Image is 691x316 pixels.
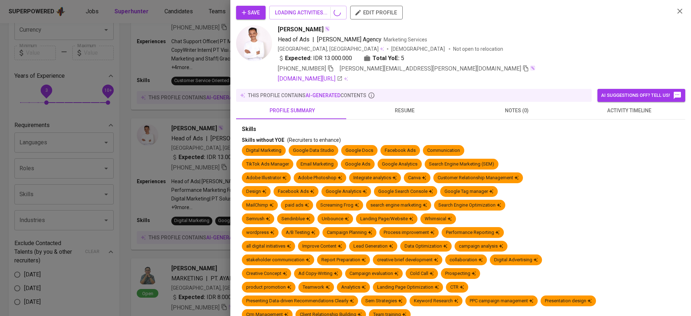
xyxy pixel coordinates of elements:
div: Report Preparation [321,257,366,263]
div: Canva [408,175,426,181]
div: PPC campaign management [470,298,533,304]
div: creative brief development [377,257,438,263]
div: Facebook Ads [278,188,314,195]
div: Prospecting [445,270,476,277]
div: Presentation design [545,298,592,304]
div: Unbounce [322,216,349,222]
div: Semrush [246,216,270,222]
div: Facebook Ads [385,147,416,154]
div: IDR 13.000.000 [278,54,352,63]
span: AI suggestions off? Tell us! [601,91,682,100]
div: Process improvement [384,229,434,236]
div: A/B Testing [286,229,315,236]
div: Adobe Illustrator‎ [246,175,286,181]
div: Adobe Photoshop [298,175,342,181]
div: MailChimp [246,202,274,209]
span: Skills without YOE [242,137,284,143]
div: collaboration [450,257,483,263]
button: Save [236,6,266,19]
p: Not open to relocation [453,45,503,53]
div: search engine marketing [370,202,427,209]
div: CTR [450,284,464,291]
span: profile summary [240,106,344,115]
div: campaign analysis [459,243,503,250]
span: (Recruiters to enhance) [287,137,341,143]
div: Google Analytics [382,161,417,168]
div: Design [246,188,266,195]
span: AI-generated [306,92,340,98]
span: edit profile [356,8,397,17]
img: 65d0262f0d3566db49bd223dac232e99.jpg [236,25,272,61]
div: Google Ads [345,161,370,168]
img: magic_wand.svg [324,26,330,32]
div: Search Engine Optimization [438,202,501,209]
div: Campaign evaluation [349,270,398,277]
div: Google Docs [345,147,373,154]
div: Lead Generation [353,243,393,250]
span: resume [353,106,456,115]
div: Landing Page Optimization [377,284,439,291]
div: Ad Copy-Writing [298,270,338,277]
div: Digital Marketing [246,147,281,154]
b: Total YoE: [372,54,399,63]
div: Email Marketing [301,161,334,168]
img: magic_wand.svg [530,65,536,71]
span: [PHONE_NUMBER] [278,65,326,72]
div: Teamwork [303,284,330,291]
div: Presenting Data-driven Recommendations Clearly [246,298,354,304]
div: Google Tag manager [444,188,493,195]
div: Performance Reporting [446,229,500,236]
div: Data Optimization [405,243,447,250]
div: Integrate analytics [353,175,397,181]
div: [GEOGRAPHIC_DATA], [GEOGRAPHIC_DATA] [278,45,384,53]
div: Communication [427,147,460,154]
p: this profile contains contents [248,92,366,99]
div: TikTok Ads Manager [246,161,289,168]
div: Screaming Frog [320,202,359,209]
span: Save [242,8,260,17]
span: [PERSON_NAME] Agency [317,36,381,43]
div: Whimsical [425,216,452,222]
a: [DOMAIN_NAME][URL] [278,75,343,83]
div: Cold Call [410,270,434,277]
div: Landing Page/Website [360,216,413,222]
div: Sem Strategies [365,298,402,304]
span: [PERSON_NAME][EMAIL_ADDRESS][PERSON_NAME][DOMAIN_NAME] [340,65,521,72]
span: [PERSON_NAME] [278,25,324,34]
div: all digital initiatives [246,243,291,250]
span: 5 [401,54,404,63]
div: Customer Relationship Management [438,175,519,181]
span: Head of Ads [278,36,310,43]
div: Search Engine Marketing (SEM) [429,161,494,168]
a: edit profile [350,9,403,15]
div: Digital Advertising [494,257,538,263]
div: Creative Concept [246,270,287,277]
div: product promotion [246,284,291,291]
div: Improve Content [302,243,342,250]
button: edit profile [350,6,403,19]
div: Google Search Console [378,188,433,195]
b: Expected: [285,54,312,63]
span: activity timeline [577,106,681,115]
div: Sendinblue [281,216,310,222]
div: Analytics [341,284,366,291]
span: Marketing Services [384,37,427,42]
div: Google Analytics [326,188,367,195]
div: wordpress [246,229,274,236]
span: [DEMOGRAPHIC_DATA] [391,45,446,53]
div: Skills [242,125,679,134]
span: notes (0) [465,106,569,115]
button: LOADING ACTIVITIES... [269,6,347,19]
div: stakeholder communication [246,257,310,263]
span: LOADING ACTIVITIES... [275,8,341,17]
div: Campaign Planning [327,229,372,236]
span: | [312,35,314,44]
div: paid ads [285,202,309,209]
div: Google Data Studio [293,147,334,154]
div: Keyword Research [414,298,458,304]
button: AI suggestions off? Tell us! [597,89,685,102]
